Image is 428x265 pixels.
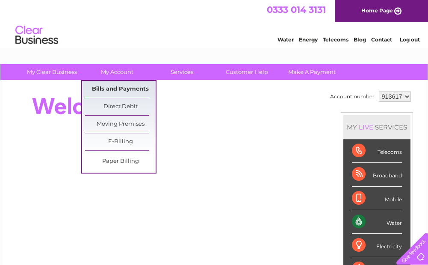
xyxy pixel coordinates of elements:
a: My Clear Business [17,64,87,80]
a: Energy [299,36,318,43]
a: E-Billing [85,133,156,150]
a: Log out [400,36,420,43]
a: Telecoms [323,36,348,43]
img: logo.png [15,22,59,48]
a: Direct Debit [85,98,156,115]
a: Blog [354,36,366,43]
a: Bills and Payments [85,81,156,98]
a: Paper Billing [85,153,156,170]
div: Electricity [352,234,402,257]
div: Telecoms [352,139,402,163]
div: Broadband [352,163,402,186]
td: Account number [328,89,377,104]
div: Clear Business is a trading name of Verastar Limited (registered in [GEOGRAPHIC_DATA] No. 3667643... [12,5,416,41]
a: Contact [371,36,392,43]
a: Moving Premises [85,116,156,133]
a: Make A Payment [277,64,347,80]
a: Water [277,36,294,43]
a: Services [147,64,217,80]
div: MY SERVICES [343,115,410,139]
div: LIVE [357,123,375,131]
div: Mobile [352,187,402,210]
a: Customer Help [212,64,282,80]
div: Water [352,210,402,234]
a: My Account [82,64,152,80]
a: 0333 014 3131 [267,4,326,15]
